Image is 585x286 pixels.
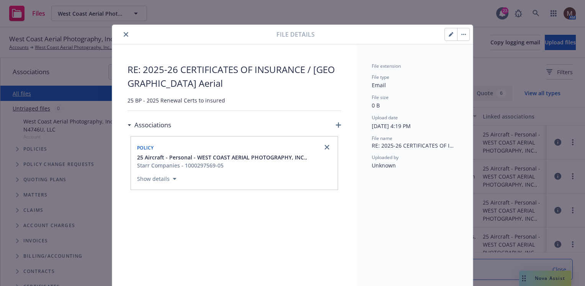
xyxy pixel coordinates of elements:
[137,161,307,169] div: Starr Companies - 1000297569-05
[134,174,180,184] button: Show details
[127,63,341,90] span: RE: 2025-26 CERTIFICATES OF INSURANCE / [GEOGRAPHIC_DATA] Aerial
[372,135,392,141] span: File name
[121,30,131,39] button: close
[137,145,154,151] span: Policy
[127,120,171,130] div: Associations
[372,63,401,69] span: File extension
[372,122,411,130] span: [DATE] 4:19 PM
[127,96,341,104] span: 25 BP - 2025 Renewal Certs to insured
[322,143,332,152] a: close
[372,102,380,109] span: 0 B
[372,94,389,101] span: File size
[372,141,458,149] span: RE: 2025-26 CERTIFICATES OF INSURANCE / [GEOGRAPHIC_DATA] Aerial
[372,162,396,169] span: Unknown
[372,81,386,89] span: Email
[134,120,171,130] h3: Associations
[372,74,389,80] span: File type
[137,153,307,161] button: 25 Aircraft - Personal - WEST COAST AERIAL PHOTOGRAPHY, INC.,
[276,30,315,39] span: File details
[372,154,399,161] span: Uploaded by
[372,114,398,121] span: Upload date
